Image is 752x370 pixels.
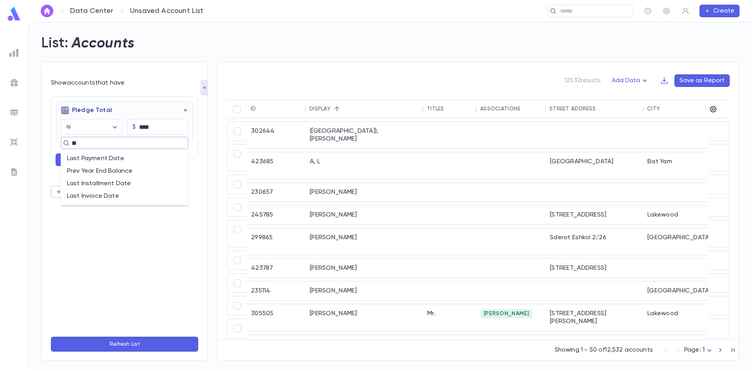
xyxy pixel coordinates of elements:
[306,259,423,278] div: [PERSON_NAME]
[9,48,19,58] img: reports_grey.c525e4749d1bce6a11f5fe2a8de1b229.svg
[306,304,423,331] div: [PERSON_NAME]
[9,108,19,117] img: batches_grey.339ca447c9d9533ef1741baa751efc33.svg
[256,103,269,115] button: Sort
[550,106,596,112] div: Street Address
[9,137,19,147] img: imports_grey.530a8a0e642e233f2baf0ef88e8c9fcb.svg
[684,344,714,356] div: Page: 1
[70,7,113,15] a: Data Center
[247,282,306,300] div: 235114
[130,7,204,15] p: Unsaved Account List
[61,119,122,135] div: is
[607,74,654,87] button: Add Data
[555,346,653,354] p: Showing 1 - 50 of 12,532 accounts
[331,103,343,115] button: Sort
[247,206,306,224] div: 245785
[61,190,188,202] li: Last Invoice Date
[247,122,306,148] div: 302644
[644,206,728,224] div: Lakewood
[6,6,22,22] img: logo
[700,5,739,17] button: Create
[247,228,306,255] div: 299865
[546,206,644,224] div: [STREET_ADDRESS]
[51,186,102,198] button: Add Group
[674,74,730,87] button: Save as Report
[41,35,69,52] h2: List:
[564,77,601,85] p: 12532 results
[480,106,521,112] div: Associations
[306,206,423,224] div: [PERSON_NAME]
[644,152,728,179] div: Bat Yam
[481,310,532,317] span: [PERSON_NAME]
[306,183,423,202] div: [PERSON_NAME]
[684,347,705,353] span: Page: 1
[546,259,644,278] div: [STREET_ADDRESS]
[132,123,136,131] p: $
[56,153,144,166] button: Add Account Condition
[660,103,672,115] button: Sort
[72,35,135,52] h2: Accounts
[644,304,728,331] div: Lakewood
[247,183,306,202] div: 230657
[306,282,423,300] div: [PERSON_NAME]
[644,282,728,300] div: [GEOGRAPHIC_DATA]
[42,8,52,14] img: home_white.a664292cf8c1dea59945f0da9f25487c.svg
[546,228,644,255] div: Sderot Eshkol 2/26
[247,304,306,331] div: 305505
[309,106,331,112] div: Display
[61,106,112,114] p: Pledge Total
[546,304,644,331] div: [STREET_ADDRESS][PERSON_NAME]
[9,167,19,177] img: letters_grey.7941b92b52307dd3b8a917253454ce1c.svg
[247,335,306,354] div: 228021
[251,106,256,112] div: ID
[306,335,423,354] div: [PERSON_NAME]
[61,177,188,190] li: Last Installment Date
[184,141,186,143] button: Close
[61,152,188,165] li: Last Payment Date
[644,228,728,255] div: [GEOGRAPHIC_DATA]
[61,165,188,177] li: Prev Year End Balance
[247,259,306,278] div: 423787
[247,152,306,179] div: 423685
[546,152,644,179] div: [GEOGRAPHIC_DATA]
[306,152,423,179] div: A, L
[51,337,198,352] button: Refresh List
[444,103,457,115] button: Sort
[67,124,71,130] span: is
[306,122,423,148] div: ([GEOGRAPHIC_DATA]), [PERSON_NAME]
[647,106,660,112] div: City
[596,103,608,115] button: Sort
[423,304,477,331] div: Mr.
[427,106,444,112] div: Titles
[51,79,198,87] p: Show accounts that have
[306,228,423,255] div: [PERSON_NAME]
[9,78,19,87] img: campaigns_grey.99e729a5f7ee94e3726e6486bddda8f1.svg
